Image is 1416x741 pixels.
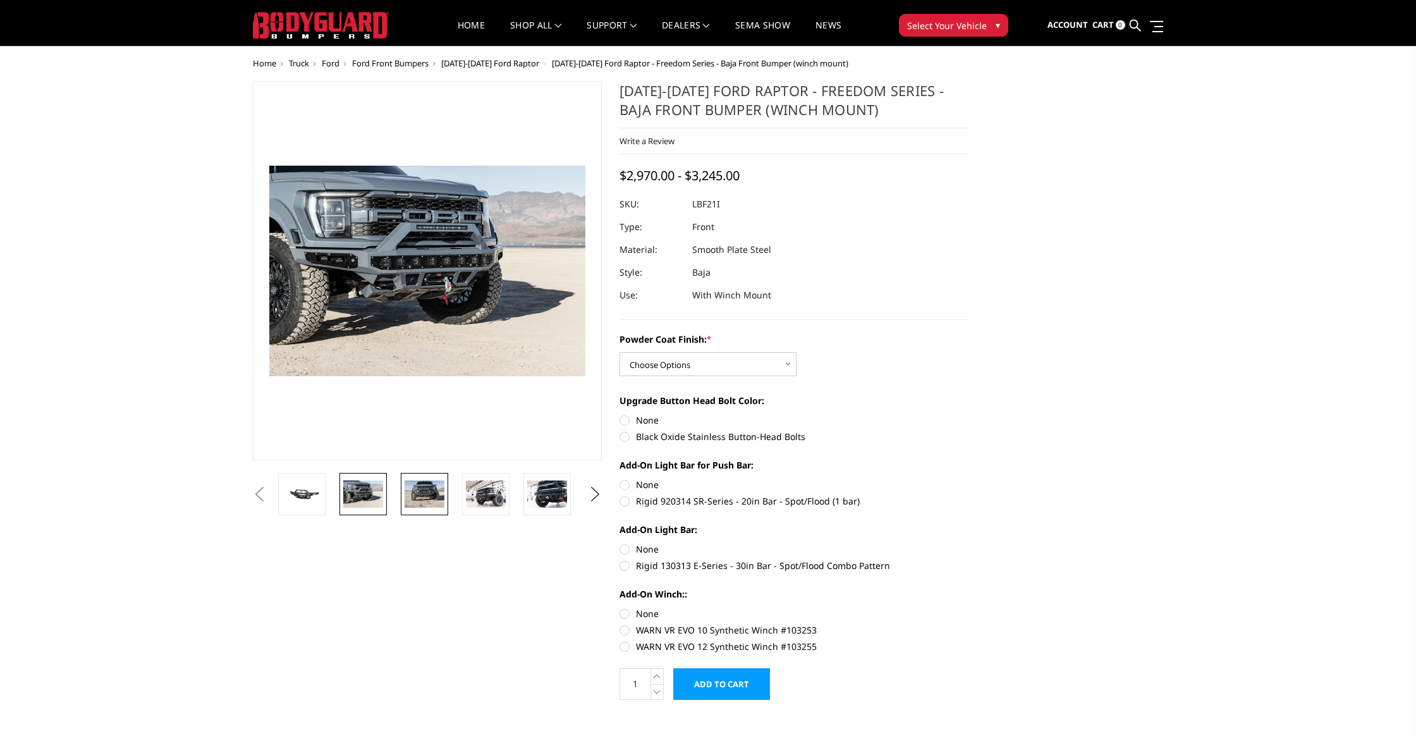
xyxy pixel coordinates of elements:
img: 2021-2025 Ford Raptor - Freedom Series - Baja Front Bumper (winch mount) [343,481,383,507]
span: $2,970.00 - $3,245.00 [619,167,740,184]
a: shop all [510,21,561,46]
label: None [619,607,968,620]
dd: Baja [692,261,711,284]
label: None [619,478,968,491]
dt: Style: [619,261,683,284]
span: Select Your Vehicle [907,19,987,32]
label: Black Oxide Stainless Button-Head Bolts [619,430,968,443]
a: Ford [322,58,339,69]
span: Cart [1092,19,1114,30]
h1: [DATE]-[DATE] Ford Raptor - Freedom Series - Baja Front Bumper (winch mount) [619,81,968,128]
img: 2021-2025 Ford Raptor - Freedom Series - Baja Front Bumper (winch mount) [527,481,567,507]
a: Home [458,21,485,46]
dt: Material: [619,238,683,261]
label: Rigid 920314 SR-Series - 20in Bar - Spot/Flood (1 bar) [619,494,968,508]
a: Cart 0 [1092,8,1125,42]
label: Powder Coat Finish: [619,333,968,346]
a: SEMA Show [735,21,790,46]
a: Write a Review [619,135,674,147]
label: Add-On Light Bar: [619,523,968,536]
dt: Use: [619,284,683,307]
dt: Type: [619,216,683,238]
a: Ford Front Bumpers [352,58,429,69]
label: Add-On Winch:: [619,587,968,601]
img: 2021-2025 Ford Raptor - Freedom Series - Baja Front Bumper (winch mount) [405,481,444,507]
span: 0 [1116,20,1125,30]
a: Support [587,21,637,46]
a: Home [253,58,276,69]
label: None [619,542,968,556]
a: [DATE]-[DATE] Ford Raptor [441,58,539,69]
a: Truck [289,58,309,69]
button: Previous [250,485,269,504]
label: Rigid 130313 E-Series - 30in Bar - Spot/Flood Combo Pattern [619,559,968,572]
a: 2021-2025 Ford Raptor - Freedom Series - Baja Front Bumper (winch mount) [253,81,602,460]
label: WARN VR EVO 12 Synthetic Winch #103255 [619,640,968,653]
span: ▾ [996,18,1000,32]
dt: SKU: [619,193,683,216]
dd: Front [692,216,714,238]
dd: Smooth Plate Steel [692,238,771,261]
button: Next [586,485,605,504]
img: BODYGUARD BUMPERS [253,12,389,39]
label: None [619,413,968,427]
span: Account [1047,19,1088,30]
dd: With Winch Mount [692,284,771,307]
a: Account [1047,8,1088,42]
a: Dealers [662,21,710,46]
a: News [815,21,841,46]
img: 2021-2025 Ford Raptor - Freedom Series - Baja Front Bumper (winch mount) [466,481,506,507]
label: Add-On Light Bar for Push Bar: [619,458,968,472]
label: Upgrade Button Head Bolt Color: [619,394,968,407]
span: [DATE]-[DATE] Ford Raptor - Freedom Series - Baja Front Bumper (winch mount) [552,58,848,69]
label: WARN VR EVO 10 Synthetic Winch #103253 [619,623,968,637]
input: Add to Cart [673,668,770,700]
button: Select Your Vehicle [899,14,1008,37]
dd: LBF21I [692,193,720,216]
